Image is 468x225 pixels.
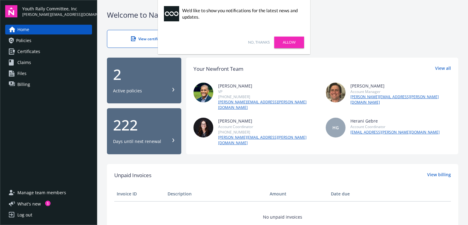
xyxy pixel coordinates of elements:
span: Policies [16,36,31,45]
div: Welcome to Navigator [107,10,458,20]
div: Active policies [113,88,142,94]
div: Account Coordinator [350,124,440,129]
span: Files [17,69,27,78]
div: [PERSON_NAME] [218,118,319,124]
a: View all [435,65,451,73]
img: photo [193,118,213,137]
div: Log out [17,210,32,220]
img: photo [193,83,213,102]
div: Account Coordinator [218,124,319,129]
div: [PHONE_NUMBER] [218,94,319,99]
button: What's new1 [5,201,51,207]
div: [PERSON_NAME] [218,83,319,89]
div: Days until next renewal [113,138,161,145]
th: Description [165,187,267,201]
a: [PERSON_NAME][EMAIL_ADDRESS][PERSON_NAME][DOMAIN_NAME] [218,99,319,110]
a: [EMAIL_ADDRESS][PERSON_NAME][DOMAIN_NAME] [350,130,440,135]
div: [PERSON_NAME] [350,83,451,89]
a: [PERSON_NAME][EMAIL_ADDRESS][PERSON_NAME][DOMAIN_NAME] [218,135,319,146]
div: VP [218,89,319,94]
img: photo [326,83,346,102]
span: Manage team members [17,188,66,198]
span: Claims [17,58,31,67]
a: Home [5,25,92,34]
div: Your Newfront Team [193,65,243,73]
div: [PHONE_NUMBER] [218,130,319,135]
div: View certificates [119,36,179,41]
span: Certificates [17,47,40,56]
th: Invoice ID [114,187,165,201]
th: Date due [328,187,379,201]
div: Herani Gebre [350,118,440,124]
img: navigator-logo.svg [5,5,17,17]
a: Files [5,69,92,78]
a: [PERSON_NAME][EMAIL_ADDRESS][PERSON_NAME][DOMAIN_NAME] [350,94,451,105]
span: What ' s new [17,201,41,207]
a: Manage team members [5,188,92,198]
span: HG [332,124,339,131]
span: Unpaid Invoices [114,171,151,179]
a: View certificates [107,30,191,48]
a: Billing [5,80,92,89]
span: [PERSON_NAME][EMAIL_ADDRESS][DOMAIN_NAME] [22,12,92,17]
span: Billing [17,80,30,89]
a: Claims [5,58,92,67]
a: No, thanks [248,40,270,45]
div: 2 [113,67,175,82]
th: Amount [267,187,328,201]
a: Allow [274,37,304,48]
div: 1 [45,201,51,206]
a: View billing [427,171,451,179]
div: We'd like to show you notifications for the latest news and updates. [182,7,301,20]
button: Youth Rally Committee, Inc[PERSON_NAME][EMAIL_ADDRESS][DOMAIN_NAME] [22,5,92,17]
div: 222 [113,118,175,132]
a: Policies [5,36,92,45]
a: Certificates [5,47,92,56]
div: Account Manager [350,89,451,94]
span: Youth Rally Committee, Inc [22,5,92,12]
span: Home [17,25,29,34]
button: 2Active policies [107,58,181,104]
button: 222Days until next renewal [107,108,181,154]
